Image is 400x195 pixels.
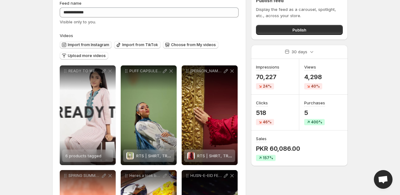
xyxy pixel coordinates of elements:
span: Import from TikTok [122,42,158,47]
span: Feed name [60,1,81,6]
p: PKR 60,086.00 [256,145,300,152]
p: Display the feed as a carousel, spotlight, etc., across your store. [256,6,343,19]
p: HUSN-E-EID FESTIVE READY TO WEAR Among garden blooms and ludo boards our calm Eid mornings unfold... [190,173,223,178]
h3: Sales [256,136,267,142]
button: Choose from My videos [163,41,218,49]
p: Heres a look behind the lens where the vibe was laid-back the glam was on point and the team brou... [129,173,162,178]
span: Choose from My videos [171,42,216,47]
span: Import from Instagram [68,42,109,47]
span: 40% [311,84,320,89]
p: [PERSON_NAME] - READY TO STITCH CAPSULE This is what royalty looks like in regal hues Introducing... [190,69,223,74]
h3: Purchases [304,100,325,106]
div: [PERSON_NAME] - READY TO STITCH CAPSULE This is what royalty looks like in regal hues Introducing... [182,65,238,165]
span: 400% [311,120,322,125]
div: READY TO WEAR NEW-IN From bold hues to subtle tones our Ready to Wear New-In Collection has a fit... [60,65,116,165]
p: 4,298 [304,73,322,81]
span: Videos [60,33,73,38]
p: PUFF CAPSULE - READY TO STITCH Quiet moments softer silhouettes Introducing the Puff Collection -... [129,69,162,74]
span: Upload more videos [68,53,106,58]
button: Upload more videos [60,52,108,59]
span: RTS | SHIRT, TROUSER & DUPATTA [197,153,265,158]
p: 5 [304,109,325,117]
p: 518 [256,109,274,117]
p: 30 days [291,49,307,55]
button: Import from Instagram [60,41,112,49]
span: RTS | SHIRT, TROUSER & DUPATTA [136,153,204,158]
p: SPRING SUMMER UNSTITCHED - VOL2 Spring-summer dressing just got a whole lot dreamier Introducing ... [68,173,101,178]
span: 157% [263,155,273,160]
div: PUFF CAPSULE - READY TO STITCH Quiet moments softer silhouettes Introducing the Puff Collection -... [121,65,177,165]
p: READY TO WEAR NEW-IN From bold hues to subtle tones our Ready to Wear New-In Collection has a fit... [68,69,101,74]
span: 46% [263,120,272,125]
button: Import from TikTok [114,41,160,49]
button: Publish [256,25,343,35]
p: 70,227 [256,73,279,81]
span: Publish [292,27,306,33]
span: 24% [263,84,272,89]
h3: Clicks [256,100,268,106]
div: Open chat [374,170,393,189]
span: 6 products tagged [65,153,101,158]
h3: Views [304,64,316,70]
h3: Impressions [256,64,279,70]
span: Visible only to you. [60,19,96,24]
